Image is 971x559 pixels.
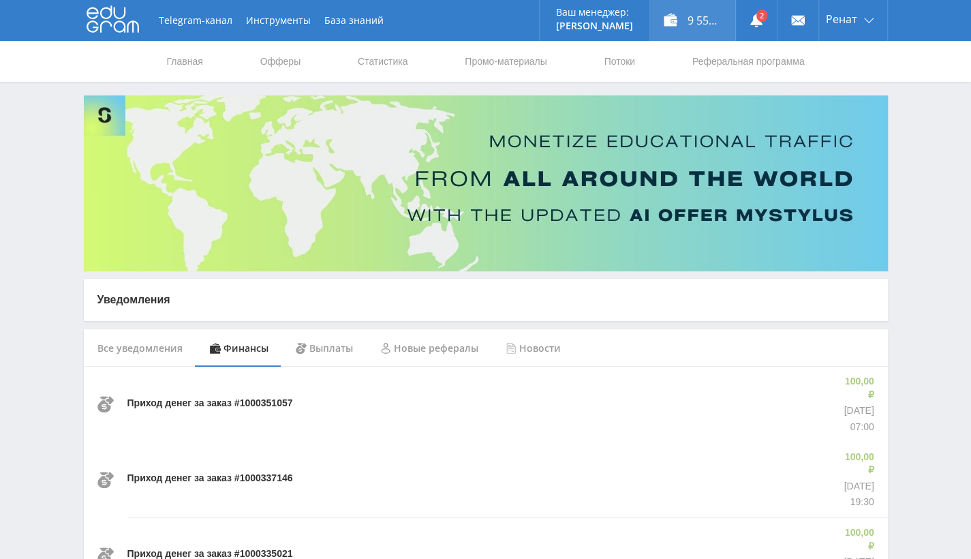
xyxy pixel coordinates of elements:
a: Главная [166,41,204,82]
div: Финансы [196,329,282,367]
img: Banner [84,95,888,271]
p: Уведомления [97,292,874,307]
div: Новые рефералы [367,329,492,367]
a: Статистика [356,41,410,82]
p: [DATE] [841,480,874,494]
p: 19:30 [841,496,874,509]
p: 100,00 ₽ [841,526,874,553]
a: Реферальная программа [691,41,806,82]
div: Новости [492,329,574,367]
a: Офферы [259,41,303,82]
span: Ренат [826,14,857,25]
p: Ваш менеджер: [556,7,633,18]
p: 100,00 ₽ [841,451,874,477]
p: [DATE] [841,404,874,418]
div: Все уведомления [84,329,196,367]
p: 100,00 ₽ [841,375,874,402]
a: Промо-материалы [463,41,548,82]
a: Потоки [602,41,636,82]
div: Выплаты [282,329,367,367]
p: [PERSON_NAME] [556,20,633,31]
p: 07:00 [841,421,874,434]
p: Приход денег за заказ #1000337146 [127,472,293,485]
p: Приход денег за заказ #1000351057 [127,397,293,410]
